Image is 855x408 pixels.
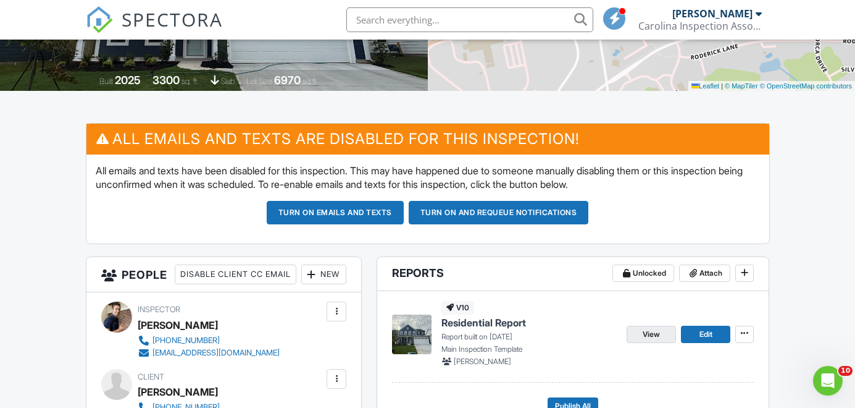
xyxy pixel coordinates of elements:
[138,372,164,381] span: Client
[813,366,843,396] iframe: Intercom live chat
[86,6,113,33] img: The Best Home Inspection Software - Spectora
[221,77,235,86] span: slab
[86,257,362,292] h3: People
[138,316,218,334] div: [PERSON_NAME]
[138,305,180,314] span: Inspector
[302,77,318,86] span: sq.ft.
[122,6,223,32] span: SPECTORA
[152,74,180,87] div: 3300
[691,82,719,90] a: Leaflet
[725,82,758,90] a: © MapTiler
[175,265,296,284] div: Disable Client CC Email
[138,347,280,359] a: [EMAIL_ADDRESS][DOMAIN_NAME]
[638,20,762,32] div: Carolina Inspection Associates
[672,7,753,20] div: [PERSON_NAME]
[346,7,593,32] input: Search everything...
[267,201,404,224] button: Turn on emails and texts
[96,164,760,192] p: All emails and texts have been disabled for this inspection. This may have happened due to someon...
[246,77,272,86] span: Lot Size
[115,74,141,87] div: 2025
[301,265,346,284] div: New
[409,201,589,224] button: Turn on and Requeue Notifications
[721,82,723,90] span: |
[838,366,853,376] span: 10
[760,82,852,90] a: © OpenStreetMap contributors
[86,124,769,154] h3: All emails and texts are disabled for this inspection!
[138,383,218,401] div: [PERSON_NAME]
[138,334,280,347] a: [PHONE_NUMBER]
[152,348,280,358] div: [EMAIL_ADDRESS][DOMAIN_NAME]
[86,17,223,43] a: SPECTORA
[181,77,199,86] span: sq. ft.
[274,74,301,87] div: 6970
[99,77,113,86] span: Built
[152,336,220,346] div: [PHONE_NUMBER]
